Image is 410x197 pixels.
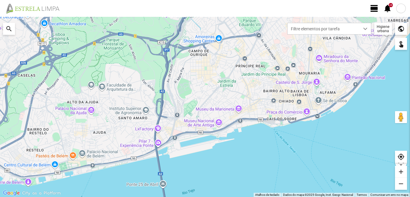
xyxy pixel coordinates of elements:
a: Abrir esta área no Google Maps (abre uma nova janela) [2,189,21,197]
button: Atalhos de teclado [255,193,279,197]
div: touch_app [395,38,407,50]
div: Higiene urbana [374,23,392,35]
span: view_day [370,4,379,13]
div: remove [395,178,407,190]
span: Filtre elementos por tarefa [288,23,360,34]
a: Termos (abre num novo separador) [357,193,367,196]
button: Arraste o Pegman para o mapa para abrir o Street View [395,111,407,123]
img: file [4,3,66,14]
span: Dados do mapa ©2025 Google, Inst. Geogr. Nacional [283,193,353,196]
div: my_location [395,151,407,163]
div: dropdown trigger [360,23,371,34]
a: Comunicar um erro no mapa [370,193,408,196]
div: search [3,23,15,35]
div: add [395,166,407,178]
img: Google [2,189,21,197]
div: +9 [389,3,393,7]
span: notifications [383,4,392,13]
div: public [395,23,407,35]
